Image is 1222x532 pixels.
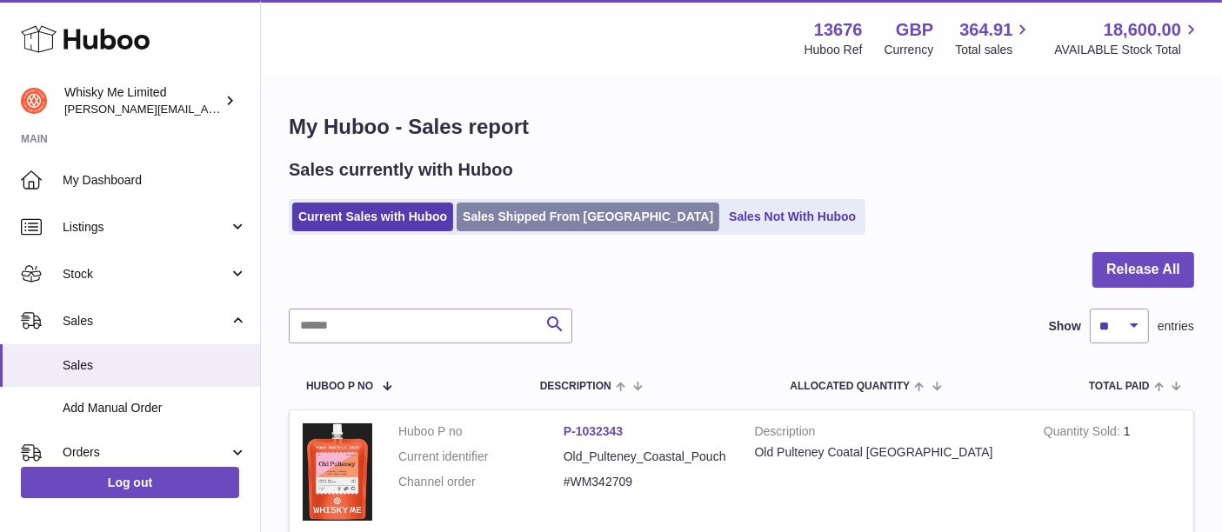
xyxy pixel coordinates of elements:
[755,423,1018,444] strong: Description
[289,158,513,182] h2: Sales currently with Huboo
[540,381,611,392] span: Description
[64,102,349,116] span: [PERSON_NAME][EMAIL_ADDRESS][DOMAIN_NAME]
[1054,18,1201,58] a: 18,600.00 AVAILABLE Stock Total
[805,42,863,58] div: Huboo Ref
[398,423,564,440] dt: Huboo P no
[564,449,729,465] dd: Old_Pulteney_Coastal_Pouch
[63,400,247,416] span: Add Manual Order
[64,84,221,117] div: Whisky Me Limited
[1049,318,1081,335] label: Show
[398,449,564,465] dt: Current identifier
[955,42,1032,58] span: Total sales
[306,381,373,392] span: Huboo P no
[63,444,229,461] span: Orders
[63,172,247,189] span: My Dashboard
[457,203,719,231] a: Sales Shipped From [GEOGRAPHIC_DATA]
[21,88,47,114] img: frances@whiskyshop.com
[63,219,229,236] span: Listings
[790,381,910,392] span: ALLOCATED Quantity
[755,444,1018,461] div: Old Pulteney Coatal [GEOGRAPHIC_DATA]
[63,266,229,283] span: Stock
[896,18,933,42] strong: GBP
[564,424,624,438] a: P-1032343
[1158,318,1194,335] span: entries
[885,42,934,58] div: Currency
[303,423,372,521] img: 1739541345.jpg
[1044,424,1124,442] strong: Quantity Sold
[292,203,453,231] a: Current Sales with Huboo
[723,203,862,231] a: Sales Not With Huboo
[959,18,1012,42] span: 364.91
[1092,252,1194,288] button: Release All
[63,357,247,374] span: Sales
[398,474,564,490] dt: Channel order
[564,474,729,490] dd: #WM342709
[63,313,229,329] span: Sales
[289,113,1194,141] h1: My Huboo - Sales report
[814,18,863,42] strong: 13676
[1054,42,1201,58] span: AVAILABLE Stock Total
[1104,18,1181,42] span: 18,600.00
[21,467,239,498] a: Log out
[955,18,1032,58] a: 364.91 Total sales
[1089,381,1150,392] span: Total paid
